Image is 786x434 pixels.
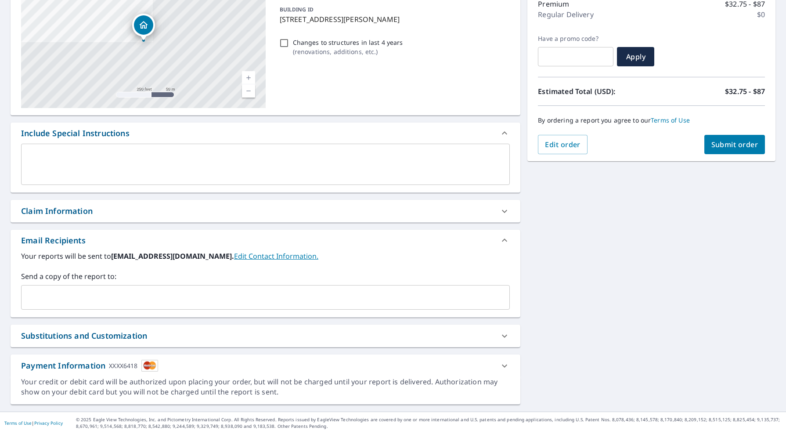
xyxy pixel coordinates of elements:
div: Payment InformationXXXX6418cardImage [11,354,520,377]
div: XXXX6418 [109,360,137,372]
p: [STREET_ADDRESS][PERSON_NAME] [280,14,507,25]
div: Include Special Instructions [11,123,520,144]
p: © 2025 Eagle View Technologies, Inc. and Pictometry International Corp. All Rights Reserved. Repo... [76,416,782,430]
div: Your credit or debit card will be authorized upon placing your order, but will not be charged unt... [21,377,510,397]
img: cardImage [141,360,158,372]
p: Estimated Total (USD): [538,86,651,97]
div: Claim Information [21,205,93,217]
div: Claim Information [11,200,520,222]
div: Email Recipients [11,230,520,251]
p: $32.75 - $87 [725,86,765,97]
b: [EMAIL_ADDRESS][DOMAIN_NAME]. [111,251,234,261]
span: Apply [624,52,647,61]
div: Substitutions and Customization [11,325,520,347]
span: Submit order [711,140,758,149]
a: Terms of Use [4,420,32,426]
p: By ordering a report you agree to our [538,116,765,124]
div: Payment Information [21,360,158,372]
p: | [4,420,63,426]
a: Current Level 17, Zoom In [242,71,255,84]
a: EditContactInfo [234,251,318,261]
span: Edit order [545,140,580,149]
p: Regular Delivery [538,9,593,20]
div: Include Special Instructions [21,127,130,139]
label: Your reports will be sent to [21,251,510,261]
div: Substitutions and Customization [21,330,147,342]
a: Current Level 17, Zoom Out [242,84,255,98]
label: Have a promo code? [538,35,613,43]
div: Email Recipients [21,235,86,246]
button: Submit order [704,135,765,154]
a: Terms of Use [651,116,690,124]
p: Changes to structures in last 4 years [293,38,403,47]
label: Send a copy of the report to: [21,271,510,282]
div: Dropped pin, building 1, Residential property, 10381 Bradley Creek Rd , TN 37118-4008 [132,14,155,41]
p: $0 [757,9,765,20]
button: Edit order [538,135,588,154]
p: BUILDING ID [280,6,314,13]
button: Apply [617,47,654,66]
a: Privacy Policy [34,420,63,426]
p: ( renovations, additions, etc. ) [293,47,403,56]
